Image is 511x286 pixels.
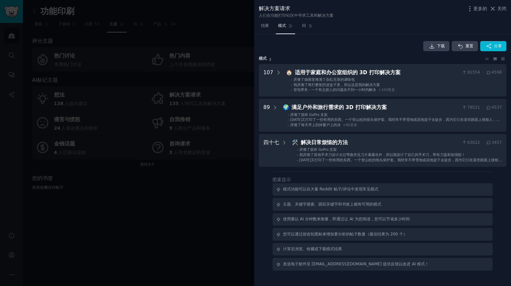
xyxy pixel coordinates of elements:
[291,77,292,81] font: -
[293,88,376,92] font: 背包带夹 - 一个有点烦人的问题在不到一小时内解决
[492,140,502,145] font: 3457
[292,104,387,110] font: 满足户外和旅行需求的 3D 打印解决方案
[467,105,480,110] font: 79521
[263,104,270,110] font: 89
[388,88,395,92] font: 更多
[482,140,483,145] font: ·
[290,123,341,127] font: 厌倦了每天早上刮掉窗户上的冰
[492,70,502,75] font: 4598
[346,123,350,127] font: 86
[261,23,269,28] font: 结果
[482,105,483,110] font: ·
[300,21,315,34] a: 问
[292,139,298,145] font: 🛠️
[302,23,306,28] font: 问
[263,69,273,76] font: 107
[288,123,289,127] font: -
[299,158,502,166] font: [DATE]又打印了一些有用的东西。一个登山杖的线头保护套。我经常不带雪地或泥地篮子去徒步，因为它们在某些路面上很烦人，但不幸的是，你最终会把线头弄坏。照片显示，用了几个月后，线头看起来仍然像新的一样
[273,177,291,182] font: 图案提示
[465,44,473,48] font: 重置
[288,118,289,121] font: -
[283,262,429,266] font: 发送电子邮件至 [EMAIL_ADDRESS][DOMAIN_NAME] 提供反馈以改进 AI 模式！
[259,13,333,18] font: 人们在功能打印社区中寻求工具和解决方案
[381,88,388,92] font: 104
[482,70,483,75] font: ·
[290,113,328,117] font: 厌倦了损坏 GoPro 支架
[378,88,381,92] font: +
[269,57,271,61] font: 3
[293,77,355,81] font: 厌倦了抽屉里堆满了杂乱无章的调味包
[467,70,480,75] font: 91554
[423,41,449,52] a: 下载
[259,5,290,11] font: 解决方案请求
[489,5,507,12] button: 关闭
[299,153,465,157] font: 我厌倦了其他手术刀设计太过弯曲并且刀片暴露在外，所以我设计了自己的手术刀，带有刀盖和加强筋！
[283,217,410,221] font: 使用量以 AI 分钟数来衡量，即通过让 AI 为您阅读，您可以节省多少时间
[263,139,279,145] font: 四十七
[288,113,289,117] font: -
[494,44,502,48] font: 分享
[291,83,292,87] font: -
[283,247,342,251] font: 计算后浏览、收藏或下载模式结果
[299,147,337,151] font: 厌倦了损坏 GoPro 支架
[259,56,267,61] font: 模式
[290,118,500,126] font: [DATE]又打印了一些有用的东西。一个登山杖的线头保护套。我经常不带雪地或泥地篮子去徒步，因为它们在某些路面上很烦人，但不幸的是，你最终会把线头弄坏。照片显示，用了几个月后，线头看起来仍然像新...
[467,140,480,145] font: 63022
[473,6,487,11] font: 更多的
[291,88,292,92] font: -
[343,123,346,127] font: +
[283,202,381,207] font: 主题、关键字搜索、跟踪关键字和书签上都有可用的模式
[437,44,445,48] font: 下载
[283,187,378,191] font: 模式功能可以在大量 Reddit 帖子/评论中发现常见模式
[259,21,271,34] a: 结果
[301,139,348,145] font: 解决日常烦恼的方法
[297,147,298,151] font: -
[466,5,487,12] button: 更多的
[492,105,502,110] font: 4537
[480,41,506,52] button: 分享
[497,6,506,11] font: 关闭
[283,104,289,110] font: 🌍
[278,23,286,28] font: 模式
[286,69,293,76] font: 🏠
[452,41,478,52] button: 重置
[283,232,407,236] font: 您可以通过按齿轮图标来增加要分析的帖子数量（最佳结果为 200 个）
[295,69,401,76] font: 适用于家庭和办公室组织的 3D 打印解决方案
[276,21,295,34] a: 模式
[350,123,357,127] font: 更多
[297,158,298,162] font: -
[297,153,298,157] font: -
[293,83,380,87] font: 我厌倦了将打磨垫扔进盒子里，所以这是我的解决方案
